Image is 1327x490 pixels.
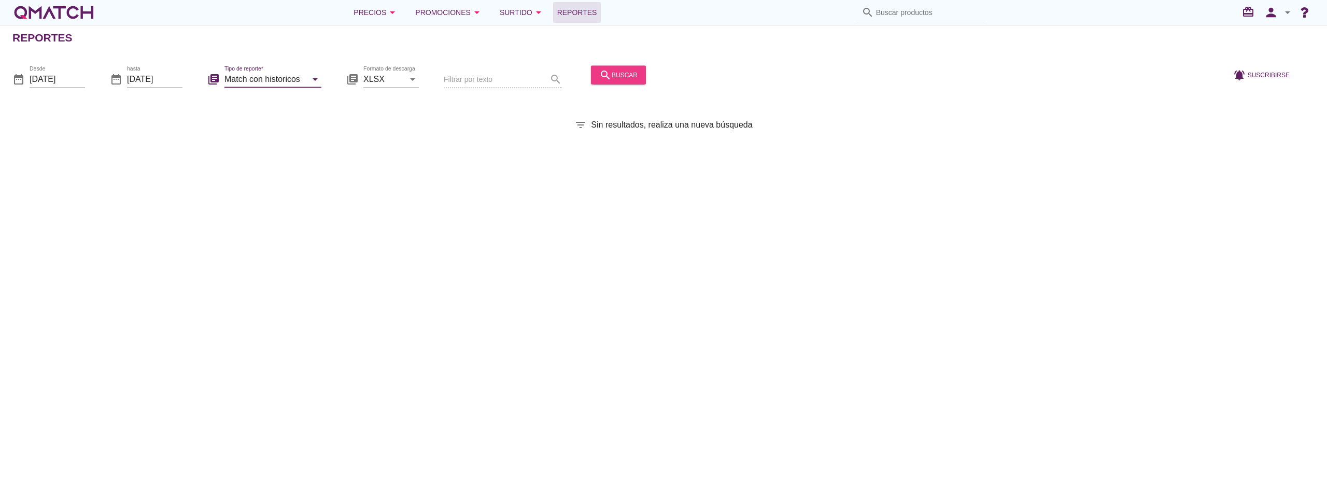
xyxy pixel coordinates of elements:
div: Precios [354,6,399,19]
button: Precios [345,2,407,23]
input: hasta [127,71,182,87]
div: buscar [599,68,638,81]
i: arrow_drop_down [309,73,321,85]
i: date_range [110,73,122,85]
i: date_range [12,73,25,85]
i: library_books [207,73,220,85]
span: Reportes [557,6,597,19]
i: search [862,6,874,19]
i: arrow_drop_down [1281,6,1294,19]
input: Tipo de reporte* [224,71,307,87]
i: redeem [1242,6,1259,18]
button: Promociones [407,2,491,23]
input: Buscar productos [876,4,980,21]
input: Formato de descarga [363,71,404,87]
i: arrow_drop_down [532,6,545,19]
i: person [1261,5,1281,20]
span: Sin resultados, realiza una nueva búsqueda [591,119,752,131]
i: notifications_active [1233,68,1248,81]
i: arrow_drop_down [386,6,399,19]
button: Surtido [491,2,553,23]
div: Promociones [415,6,483,19]
i: library_books [346,73,359,85]
i: arrow_drop_down [406,73,419,85]
i: arrow_drop_down [471,6,483,19]
a: Reportes [553,2,601,23]
div: Surtido [500,6,545,19]
span: Suscribirse [1248,70,1290,79]
input: Desde [30,71,85,87]
h2: Reportes [12,30,73,46]
i: search [599,68,612,81]
i: filter_list [574,119,587,131]
button: Suscribirse [1225,65,1298,84]
a: white-qmatch-logo [12,2,95,23]
button: buscar [591,65,646,84]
